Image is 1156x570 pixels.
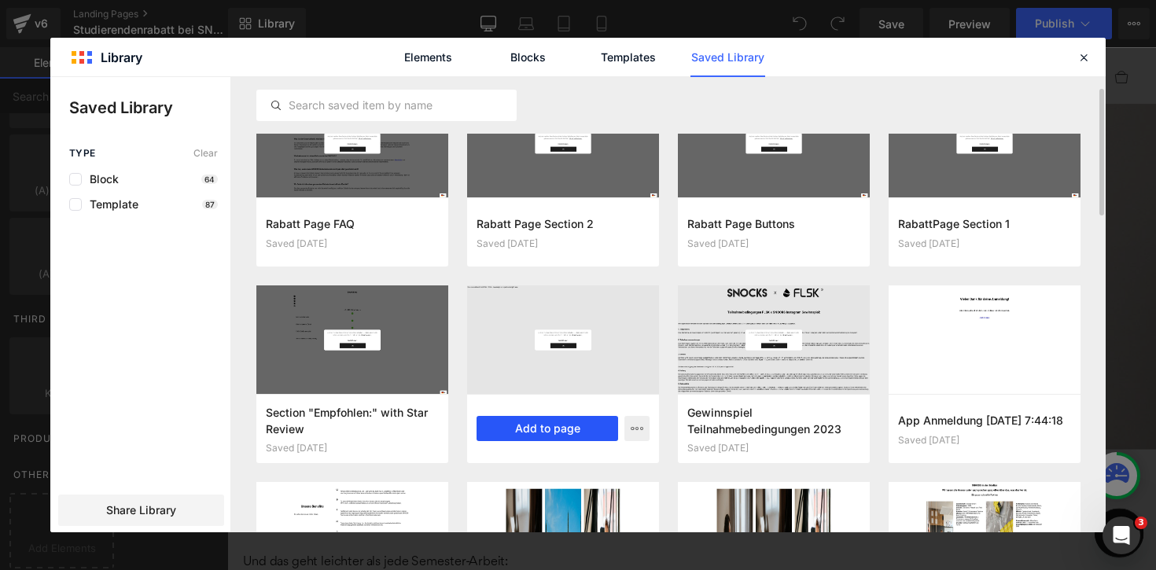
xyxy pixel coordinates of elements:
[82,173,119,186] span: Block
[687,443,860,454] div: Saved [DATE]
[271,204,680,240] span: Auch wir machen diese Sache mit den Cookies. Sie helfen uns dabei, unsere Seite geiler zu machen....
[202,200,218,209] p: 87
[591,38,665,77] a: Templates
[898,215,1071,232] h3: RabattPage Section 1
[539,219,646,240] a: Ich will mehr wissen.
[266,404,439,436] h3: Section "Empfohlen:" with Star Review
[69,96,230,120] p: Saved Library
[687,215,860,232] h3: Rabatt Page Buttons
[690,38,765,77] a: Saved Library
[1135,517,1147,529] span: 3
[257,96,516,115] input: Search saved item by name
[898,412,1071,428] h3: App Anmeldung [DATE] 7:44:18
[69,148,96,159] span: Type
[266,443,439,454] div: Saved [DATE]
[898,238,1071,249] div: Saved [DATE]
[477,215,650,232] h3: Rabatt Page Section 2
[266,238,439,249] div: Saved [DATE]
[687,404,860,436] h3: Gewinnspiel Teilnahmebedingungen 2023
[201,175,218,184] p: 64
[106,502,176,518] span: Share Library
[898,435,1071,446] div: Saved [DATE]
[193,148,218,159] span: Clear
[376,292,581,332] button: allow cookies
[491,38,565,77] a: Blocks
[341,250,611,292] button: settings cookies
[1103,517,1140,554] iframe: Intercom live chat
[391,38,466,77] a: Elements
[266,215,439,232] h3: Rabatt Page FAQ
[477,238,650,249] div: Saved [DATE]
[477,416,618,441] button: Add to page
[82,198,138,211] span: Template
[687,238,860,249] div: Saved [DATE]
